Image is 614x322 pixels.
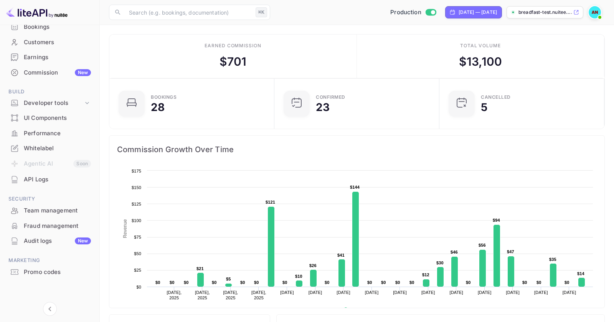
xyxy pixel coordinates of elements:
text: $14 [577,271,585,276]
div: Bookings [24,23,91,32]
a: Customers [5,35,95,49]
text: [DATE] [365,290,379,295]
text: $0 [395,280,400,285]
span: Build [5,88,95,96]
div: UI Components [5,111,95,126]
span: Production [390,8,421,17]
text: $75 [134,235,141,239]
a: UI Components [5,111,95,125]
text: $26 [309,263,317,268]
div: Bookings [151,95,177,100]
span: Commission Growth Over Time [117,143,597,156]
text: $46 [451,250,458,254]
text: $0 [367,280,372,285]
text: [DATE] [421,290,435,295]
a: CommissionNew [5,65,95,80]
text: $0 [184,280,189,285]
img: Abdelrahman Nasef [589,6,601,18]
text: $10 [295,274,302,279]
text: $25 [134,268,141,272]
text: $5 [226,277,231,281]
div: Customers [24,38,91,47]
div: Total volume [460,42,501,49]
text: $0 [522,280,527,285]
div: Earnings [24,53,91,62]
div: Commission [24,68,91,77]
text: [DATE] [309,290,322,295]
text: [DATE], 2025 [195,290,210,300]
div: Fraud management [24,222,91,231]
div: 5 [481,102,487,113]
div: ⌘K [256,7,267,17]
a: Promo codes [5,265,95,279]
a: Earnings [5,50,95,64]
div: Team management [24,206,91,215]
div: Switch to Sandbox mode [387,8,439,17]
text: [DATE] [506,290,520,295]
div: Performance [5,126,95,141]
div: Earned commission [205,42,261,49]
text: [DATE] [449,290,463,295]
a: Bookings [5,20,95,34]
div: New [75,237,91,244]
div: $ 701 [220,53,247,70]
text: $94 [493,218,500,222]
text: $35 [549,257,556,262]
text: [DATE], 2025 [251,290,266,300]
div: Audit logs [24,237,91,246]
div: Whitelabel [5,141,95,156]
text: $0 [170,280,175,285]
text: $0 [282,280,287,285]
a: Team management [5,203,95,217]
div: New [75,69,91,76]
text: $0 [212,280,217,285]
text: $0 [155,280,160,285]
span: Marketing [5,256,95,265]
div: Team management [5,203,95,218]
div: API Logs [5,172,95,187]
text: Revenue [122,219,128,238]
text: $50 [134,251,141,256]
text: $30 [436,261,444,265]
p: breadfast-test.nuitee.... [518,9,572,16]
text: $121 [266,200,275,204]
text: $0 [536,280,541,285]
a: Audit logsNew [5,234,95,248]
text: [DATE], 2025 [223,290,238,300]
text: $125 [132,202,141,206]
div: 23 [316,102,330,113]
a: API Logs [5,172,95,186]
text: $41 [337,253,345,257]
input: Search (e.g. bookings, documentation) [124,5,253,20]
text: $0 [381,280,386,285]
text: [DATE], 2025 [167,290,182,300]
div: Whitelabel [24,144,91,153]
div: Customers [5,35,95,50]
button: Collapse navigation [43,302,57,316]
span: Security [5,195,95,203]
text: [DATE] [280,290,294,295]
div: Earnings [5,50,95,65]
text: $47 [507,249,514,254]
text: $12 [422,272,429,277]
div: Confirmed [316,95,345,100]
div: Promo codes [5,265,95,280]
img: LiteAPI logo [6,6,68,18]
text: $150 [132,185,141,190]
div: UI Components [24,114,91,123]
text: [DATE] [393,290,407,295]
div: Performance [24,129,91,138]
text: $56 [479,243,486,247]
div: API Logs [24,175,91,184]
div: 28 [151,102,165,113]
div: $ 13,100 [459,53,502,70]
text: $21 [196,266,204,271]
a: Fraud management [5,219,95,233]
text: [DATE] [534,290,548,295]
text: $0 [240,280,245,285]
div: CANCELLED [481,95,511,100]
text: $144 [350,185,360,189]
div: Developer tools [5,96,95,110]
text: $0 [564,280,569,285]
